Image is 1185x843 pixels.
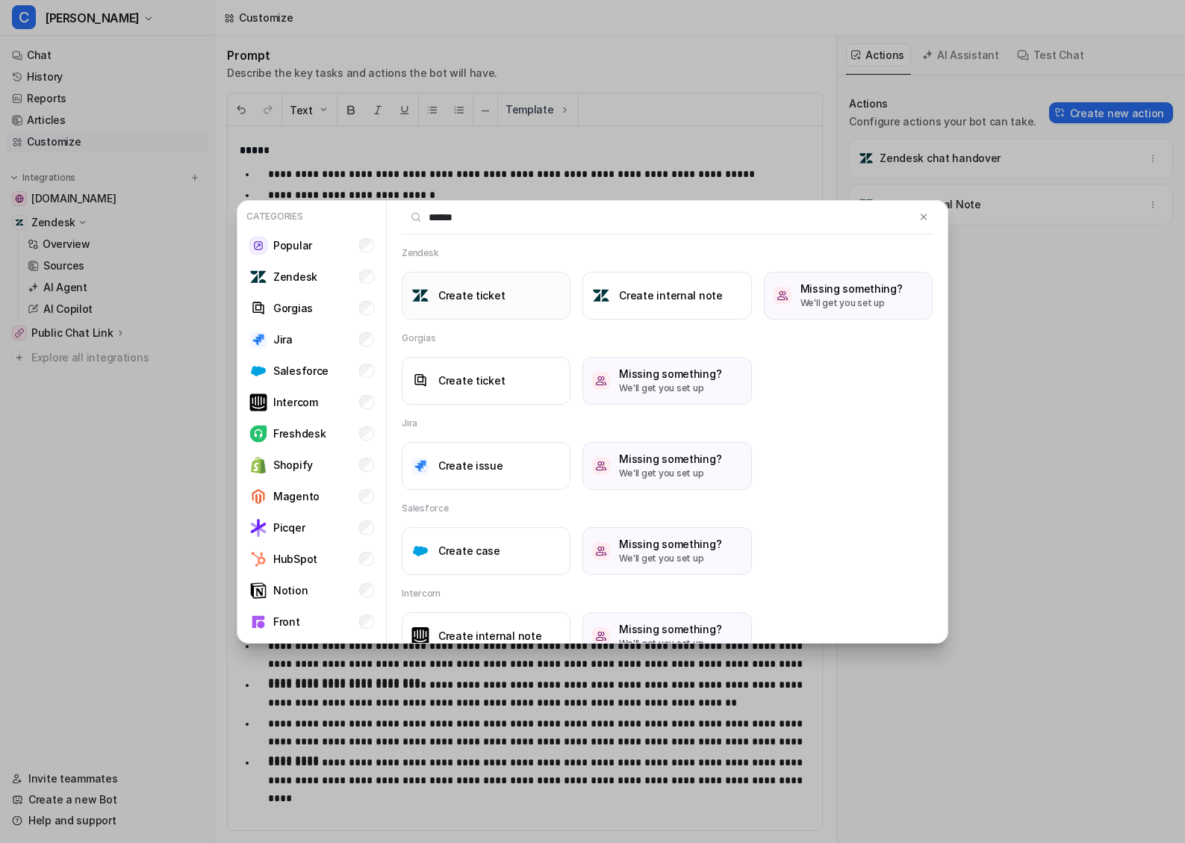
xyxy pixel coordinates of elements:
[273,332,293,347] p: Jira
[592,457,610,475] img: /missing-something
[411,287,429,305] img: Create ticket
[273,300,313,316] p: Gorgias
[619,467,721,480] p: We'll get you set up
[273,269,317,284] p: Zendesk
[592,372,610,390] img: /missing-something
[402,357,570,405] button: Create ticketCreate ticket
[619,637,721,650] p: We'll get you set up
[619,451,721,467] h3: Missing something?
[438,628,541,644] h3: Create internal note
[273,394,318,410] p: Intercom
[800,281,903,296] h3: Missing something?
[402,527,570,575] button: Create caseCreate case
[438,287,505,303] h3: Create ticket
[273,551,317,567] p: HubSpot
[619,536,721,552] h3: Missing something?
[619,382,721,395] p: We'll get you set up
[582,612,751,660] button: /missing-somethingMissing something?We'll get you set up
[774,287,791,305] img: /missing-something
[402,332,435,345] h2: Gorgias
[438,373,505,388] h3: Create ticket
[402,502,449,515] h2: Salesforce
[592,627,610,645] img: /missing-something
[273,426,326,441] p: Freshdesk
[582,357,751,405] button: /missing-somethingMissing something?We'll get you set up
[438,543,500,559] h3: Create case
[273,582,308,598] p: Notion
[438,458,503,473] h3: Create issue
[582,527,751,575] button: /missing-somethingMissing something?We'll get you set up
[273,520,305,535] p: Picqer
[402,246,438,260] h2: Zendesk
[619,552,721,565] p: We'll get you set up
[273,237,312,253] p: Popular
[402,612,570,660] button: Create internal noteCreate internal note
[273,363,329,379] p: Salesforce
[402,587,441,600] h2: Intercom
[800,296,903,310] p: We'll get you set up
[582,272,751,320] button: Create internal noteCreate internal note
[411,627,429,644] img: Create internal note
[273,457,313,473] p: Shopify
[402,442,570,490] button: Create issueCreate issue
[592,542,610,560] img: /missing-something
[273,614,300,629] p: Front
[582,442,751,490] button: /missing-somethingMissing something?We'll get you set up
[619,366,721,382] h3: Missing something?
[402,417,417,430] h2: Jira
[619,621,721,637] h3: Missing something?
[592,287,610,305] img: Create internal note
[402,272,570,320] button: Create ticketCreate ticket
[411,457,429,475] img: Create issue
[273,488,320,504] p: Magento
[411,372,429,389] img: Create ticket
[243,207,380,226] p: Categories
[411,542,429,560] img: Create case
[764,272,933,320] button: /missing-somethingMissing something?We'll get you set up
[619,287,722,303] h3: Create internal note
